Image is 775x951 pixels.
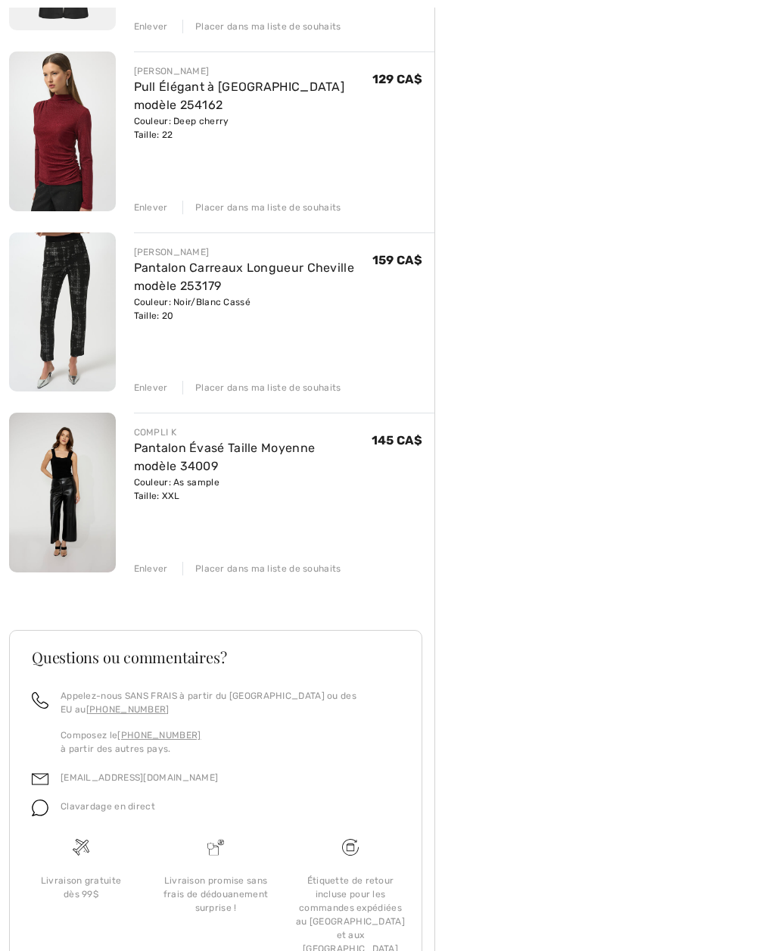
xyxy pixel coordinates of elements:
a: [PHONE_NUMBER] [86,704,170,715]
img: Pantalon Évasé Taille Moyenne modèle 34009 [9,413,116,572]
a: [EMAIL_ADDRESS][DOMAIN_NAME] [61,772,218,783]
div: Couleur: As sample Taille: XXL [134,475,372,503]
span: 145 CA$ [372,433,422,447]
div: Placer dans ma liste de souhaits [182,381,341,394]
p: Appelez-nous SANS FRAIS à partir du [GEOGRAPHIC_DATA] ou des EU au [61,689,400,716]
div: [PERSON_NAME] [134,245,372,259]
img: Livraison promise sans frais de dédouanement surprise&nbsp;! [207,839,224,856]
div: [PERSON_NAME] [134,64,372,78]
div: Enlever [134,201,168,214]
img: Livraison gratuite dès 99$ [73,839,89,856]
span: 159 CA$ [372,253,422,267]
img: chat [32,800,48,816]
p: Composez le à partir des autres pays. [61,728,400,756]
div: Livraison promise sans frais de dédouanement surprise ! [160,874,271,915]
h3: Questions ou commentaires? [32,650,400,665]
a: Pantalon Évasé Taille Moyenne modèle 34009 [134,441,316,473]
img: email [32,771,48,787]
div: Enlever [134,381,168,394]
div: Enlever [134,562,168,575]
img: call [32,692,48,709]
span: 129 CA$ [372,72,422,86]
div: Placer dans ma liste de souhaits [182,20,341,33]
div: Placer dans ma liste de souhaits [182,562,341,575]
img: Pantalon Carreaux Longueur Cheville modèle 253179 [9,232,116,391]
a: Pantalon Carreaux Longueur Cheville modèle 253179 [134,260,355,293]
div: Couleur: Deep cherry Taille: 22 [134,114,372,142]
img: Pull Élégant à Col Montant modèle 254162 [9,51,116,210]
div: Livraison gratuite dès 99$ [26,874,136,901]
img: Livraison gratuite dès 99$ [342,839,359,856]
a: [PHONE_NUMBER] [117,730,201,741]
span: Clavardage en direct [61,801,155,812]
div: Couleur: Noir/Blanc Cassé Taille: 20 [134,295,372,323]
a: Pull Élégant à [GEOGRAPHIC_DATA] modèle 254162 [134,80,345,112]
div: Enlever [134,20,168,33]
div: COMPLI K [134,426,372,439]
div: Placer dans ma liste de souhaits [182,201,341,214]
